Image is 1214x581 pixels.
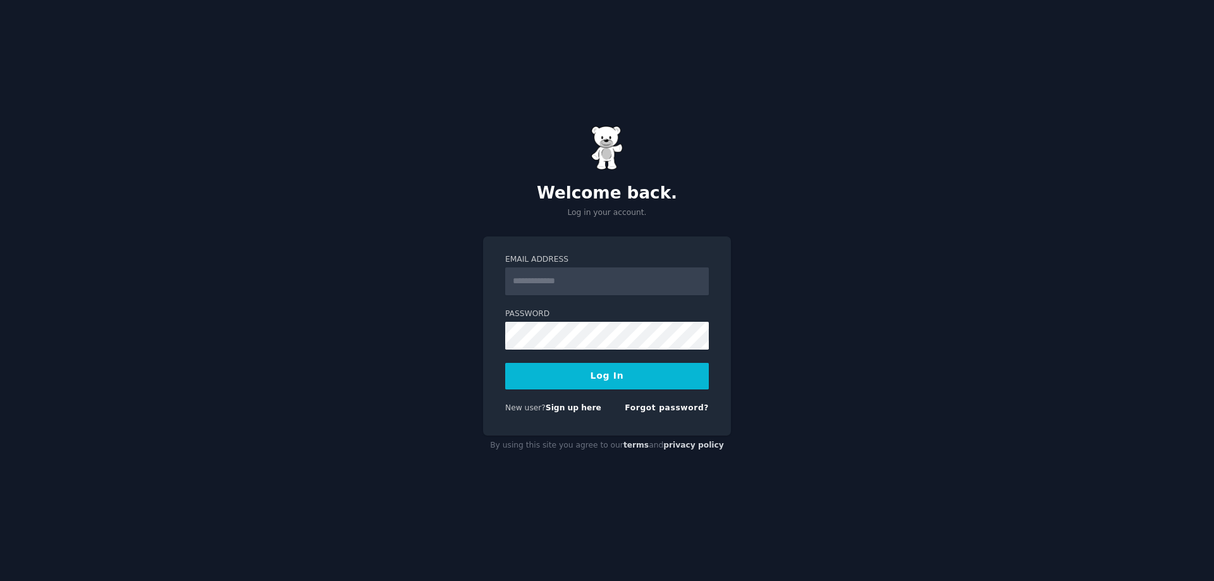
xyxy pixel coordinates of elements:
label: Email Address [505,254,709,266]
img: Gummy Bear [591,126,623,170]
button: Log In [505,363,709,389]
h2: Welcome back. [483,183,731,204]
a: Forgot password? [625,403,709,412]
a: privacy policy [663,441,724,450]
a: Sign up here [546,403,601,412]
p: Log in your account. [483,207,731,219]
label: Password [505,309,709,320]
div: By using this site you agree to our and [483,436,731,456]
a: terms [623,441,649,450]
span: New user? [505,403,546,412]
